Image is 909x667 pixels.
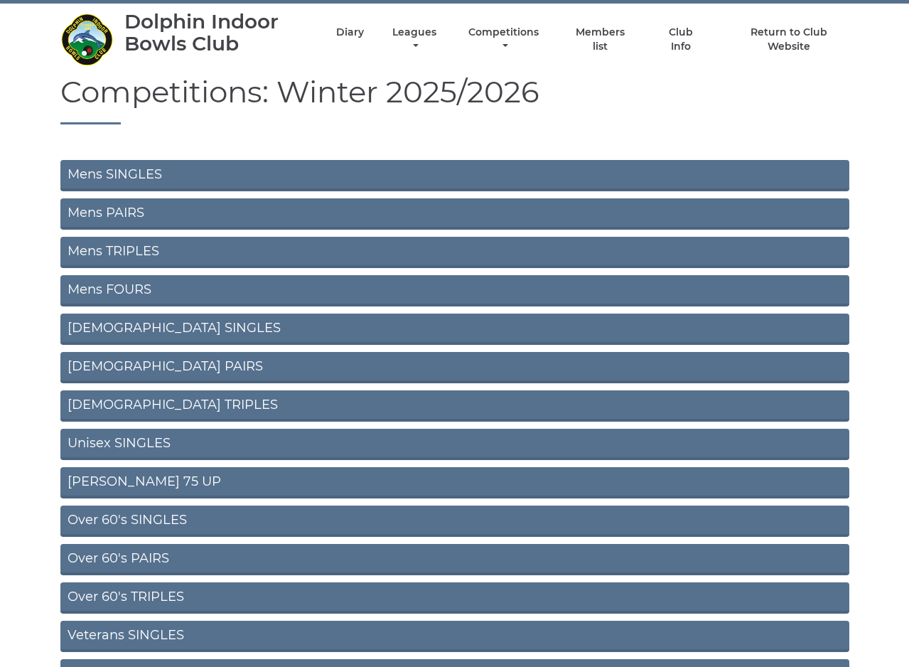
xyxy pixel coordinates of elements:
a: [PERSON_NAME] 75 UP [60,467,849,498]
a: Unisex SINGLES [60,429,849,460]
a: [DEMOGRAPHIC_DATA] SINGLES [60,314,849,345]
a: Competitions [466,26,543,53]
a: Mens PAIRS [60,198,849,230]
a: Members list [567,26,633,53]
h1: Competitions: Winter 2025/2026 [60,75,849,124]
a: Veterans SINGLES [60,621,849,652]
a: Over 60's PAIRS [60,544,849,575]
a: Over 60's TRIPLES [60,582,849,614]
a: Diary [336,26,364,39]
a: Mens SINGLES [60,160,849,191]
a: Mens FOURS [60,275,849,306]
img: Dolphin Indoor Bowls Club [60,13,114,66]
a: Club Info [658,26,704,53]
a: Leagues [389,26,440,53]
div: Dolphin Indoor Bowls Club [124,11,311,55]
a: [DEMOGRAPHIC_DATA] PAIRS [60,352,849,383]
a: [DEMOGRAPHIC_DATA] TRIPLES [60,390,849,422]
a: Mens TRIPLES [60,237,849,268]
a: Return to Club Website [728,26,849,53]
a: Over 60's SINGLES [60,506,849,537]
